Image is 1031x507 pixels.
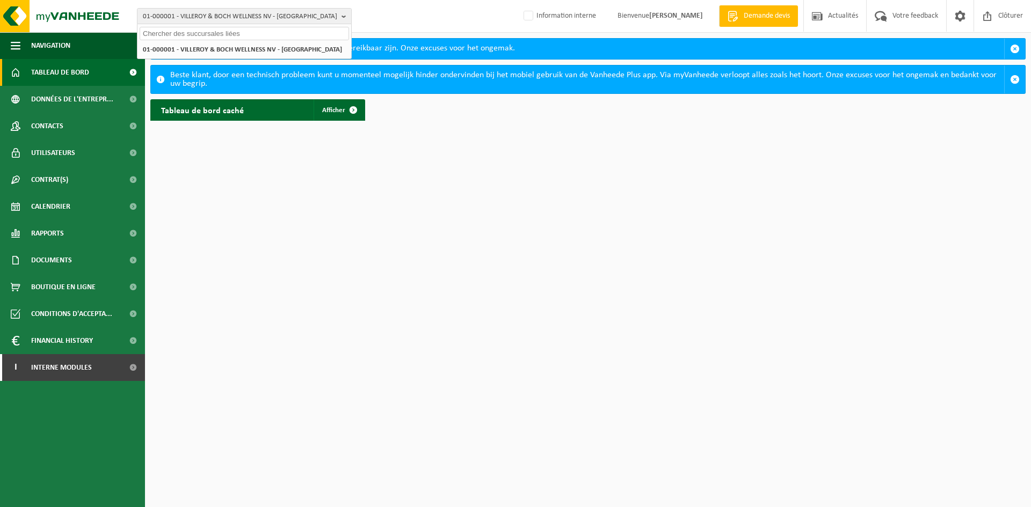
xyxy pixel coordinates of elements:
a: Demande devis [719,5,798,27]
div: Deze avond zal MyVanheede van 18u tot 21u niet bereikbaar zijn. Onze excuses voor het ongemak. [170,39,1004,59]
label: Information interne [521,8,596,24]
div: Beste klant, door een technisch probleem kunt u momenteel mogelijk hinder ondervinden bij het mob... [170,65,1004,93]
strong: 01-000001 - VILLEROY & BOCH WELLNESS NV - [GEOGRAPHIC_DATA] [143,46,342,53]
span: Utilisateurs [31,139,75,166]
span: Documents [31,247,72,274]
strong: [PERSON_NAME] [649,12,703,20]
input: Chercher des succursales liées [140,27,349,40]
span: I [11,354,20,381]
span: Boutique en ligne [31,274,96,300]
span: Conditions d'accepta... [31,300,112,327]
h2: Tableau de bord caché [150,99,255,120]
span: Contrat(s) [31,166,68,193]
button: 01-000001 - VILLEROY & BOCH WELLNESS NV - [GEOGRAPHIC_DATA] [137,8,352,24]
span: Interne modules [31,354,92,381]
span: Afficher [322,107,345,114]
span: Navigation [31,32,70,59]
span: Calendrier [31,193,70,220]
span: 01-000001 - VILLEROY & BOCH WELLNESS NV - [GEOGRAPHIC_DATA] [143,9,337,25]
span: Tableau de bord [31,59,89,86]
span: Données de l'entrepr... [31,86,113,113]
span: Contacts [31,113,63,139]
span: Financial History [31,327,93,354]
span: Rapports [31,220,64,247]
a: Afficher [314,99,364,121]
span: Demande devis [741,11,793,21]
